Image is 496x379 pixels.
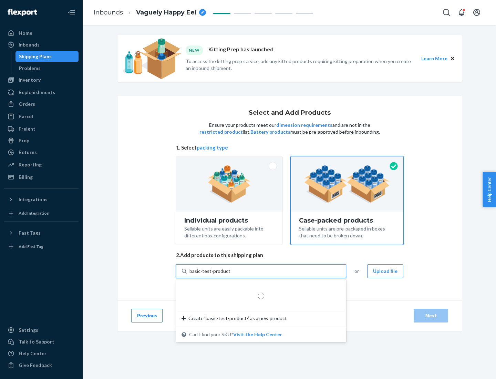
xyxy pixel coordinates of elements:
[249,110,331,116] h1: Select and Add Products
[19,210,49,216] div: Add Integration
[186,45,203,55] div: NEW
[19,30,32,37] div: Home
[208,45,273,55] p: Kitting Prep has launched
[414,309,448,322] button: Next
[4,135,79,146] a: Prep
[233,331,282,338] button: Create ‘basic-test-product-’ as a new productCan't find your SKU?
[4,348,79,359] a: Help Center
[188,315,287,322] span: Create ‘basic-test-product-’ as a new product
[455,6,468,19] button: Open notifications
[19,41,40,48] div: Inbounds
[176,144,403,151] span: 1. Select
[8,9,37,16] img: Flexport logo
[131,309,163,322] button: Previous
[4,159,79,170] a: Reporting
[186,58,415,72] p: To access the kitting prep service, add any kitted products requiring kitting preparation when yo...
[19,196,48,203] div: Integrations
[470,6,484,19] button: Open account menu
[4,208,79,219] a: Add Integration
[15,51,79,62] a: Shipping Plans
[19,244,43,249] div: Add Fast Tag
[354,268,359,275] span: or
[19,113,33,120] div: Parcel
[19,65,41,72] div: Problems
[19,149,37,156] div: Returns
[197,144,228,151] button: packing type
[4,194,79,205] button: Integrations
[176,252,403,259] span: 2. Add products to this shipping plan
[19,174,33,181] div: Billing
[19,53,52,60] div: Shipping Plans
[19,125,35,132] div: Freight
[250,129,290,135] button: Battery products
[4,74,79,85] a: Inventory
[136,8,196,17] span: Vaguely Happy Eel
[4,111,79,122] a: Parcel
[208,165,251,203] img: individual-pack.facf35554cb0f1810c75b2bd6df2d64e.png
[420,312,442,319] div: Next
[483,172,496,207] button: Help Center
[19,101,35,107] div: Orders
[184,224,274,239] div: Sellable units are easily packable into different box configurations.
[4,241,79,252] a: Add Fast Tag
[4,336,79,347] a: Talk to Support
[367,264,403,278] button: Upload file
[440,6,453,19] button: Open Search Box
[4,99,79,110] a: Orders
[4,227,79,238] button: Fast Tags
[4,172,79,183] a: Billing
[88,2,211,23] ol: breadcrumbs
[199,122,381,135] p: Ensure your products meet our and are not in the list. must be pre-approved before inbounding.
[19,229,41,236] div: Fast Tags
[4,39,79,50] a: Inbounds
[4,360,79,371] button: Give Feedback
[421,55,447,62] button: Learn More
[19,137,29,144] div: Prep
[4,325,79,336] a: Settings
[4,28,79,39] a: Home
[19,350,46,357] div: Help Center
[19,161,42,168] div: Reporting
[19,362,52,369] div: Give Feedback
[15,63,79,74] a: Problems
[184,217,274,224] div: Individual products
[4,123,79,134] a: Freight
[19,327,38,334] div: Settings
[276,122,332,129] button: dimension requirements
[299,224,395,239] div: Sellable units are pre-packaged in boxes that need to be broken down.
[299,217,395,224] div: Case-packed products
[199,129,243,135] button: restricted product
[189,268,231,275] input: Create ‘basic-test-product-’ as a new productCan't find your SKU?Visit the Help Center
[4,87,79,98] a: Replenishments
[304,165,390,203] img: case-pack.59cecea509d18c883b923b81aeac6d0b.png
[19,89,55,96] div: Replenishments
[65,6,79,19] button: Close Navigation
[449,55,456,62] button: Close
[4,147,79,158] a: Returns
[19,338,54,345] div: Talk to Support
[189,331,282,338] span: Can't find your SKU?
[19,76,41,83] div: Inventory
[94,9,123,16] a: Inbounds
